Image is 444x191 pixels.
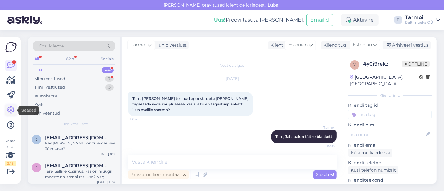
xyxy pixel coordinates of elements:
span: Uued vestlused [60,121,89,127]
p: Kliendi email [348,142,432,149]
div: Klienditugi [321,42,348,48]
span: Estonian [289,42,308,48]
span: janamottus@gmail.com [45,135,110,140]
div: Arhiveeritud [34,110,60,116]
input: Lisa tag [348,110,432,119]
span: Estonian [353,42,372,48]
div: Tere. Selline küsimus: kas on müügil meeste nn. trenni retuuse? Nagu liibukad, et ilusti ümber ja... [45,169,116,180]
span: juulika.laanaru@mail.ee [45,163,110,169]
div: [DATE] 8:26 [98,152,116,156]
span: 14:05 [311,144,335,148]
div: Seaded [19,106,39,115]
div: Kõik [34,101,43,108]
div: Socials [100,55,115,63]
span: j [36,137,37,142]
p: Kliendi nimi [348,122,432,128]
span: Luba [266,2,280,8]
div: AI Assistent [34,93,57,99]
div: juhib vestlust [155,42,187,48]
span: Tarmoi [311,125,335,130]
div: Tarmoi [405,15,433,20]
div: 3 [105,84,114,91]
p: Kliendi telefon [348,159,432,166]
div: Baltimpeks OÜ [405,20,433,25]
input: Lisa nimi [348,131,424,138]
div: Minu vestlused [34,76,65,82]
div: [DATE] [128,76,337,81]
span: Tere, Jah, palun täitke blankett [275,134,332,139]
span: Offline [402,61,430,67]
div: Küsi meiliaadressi [348,149,392,157]
span: Tere. [PERSON_NAME] tellinud epoest toote [PERSON_NAME] tagastada seda kauplusesse, kas siis tule... [132,96,249,112]
div: 44 [102,67,114,73]
div: Kliendi info [348,93,432,98]
div: Proovi tasuta [PERSON_NAME]: [214,16,304,24]
div: Vaata siia [5,138,16,166]
div: Kas [PERSON_NAME] on tulemas veel 36 suurus? [45,140,116,152]
a: TarmoiBaltimpeks OÜ [405,15,440,25]
b: Uus! [214,17,226,23]
div: Web [65,55,76,63]
div: Küsi telefoninumbrit [348,166,398,174]
div: Aktiivne [341,14,379,26]
div: Uus [34,67,42,73]
span: j [36,165,37,170]
div: [GEOGRAPHIC_DATA], [GEOGRAPHIC_DATA] [350,74,419,87]
div: Privaatne kommentaar [128,170,189,179]
div: # y0j9rekz [363,60,402,68]
button: Emailid [306,14,333,26]
div: [DATE] 12:26 [97,180,116,184]
span: y [353,62,356,67]
span: Saada [316,172,334,177]
div: Tiimi vestlused [34,84,65,91]
p: Klienditeekond [348,177,432,184]
p: Kliendi tag'id [348,102,432,109]
div: Arhiveeri vestlus [383,41,431,49]
img: Askly Logo [5,42,17,52]
span: Tarmoi [131,42,146,48]
span: Otsi kliente [39,43,64,49]
div: Vestlus algas [128,63,337,68]
div: T [394,16,402,24]
span: 13:57 [130,117,153,121]
div: All [33,55,40,63]
div: Klient [268,42,283,48]
div: 7 [105,76,114,82]
div: 2 / 3 [5,161,16,166]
